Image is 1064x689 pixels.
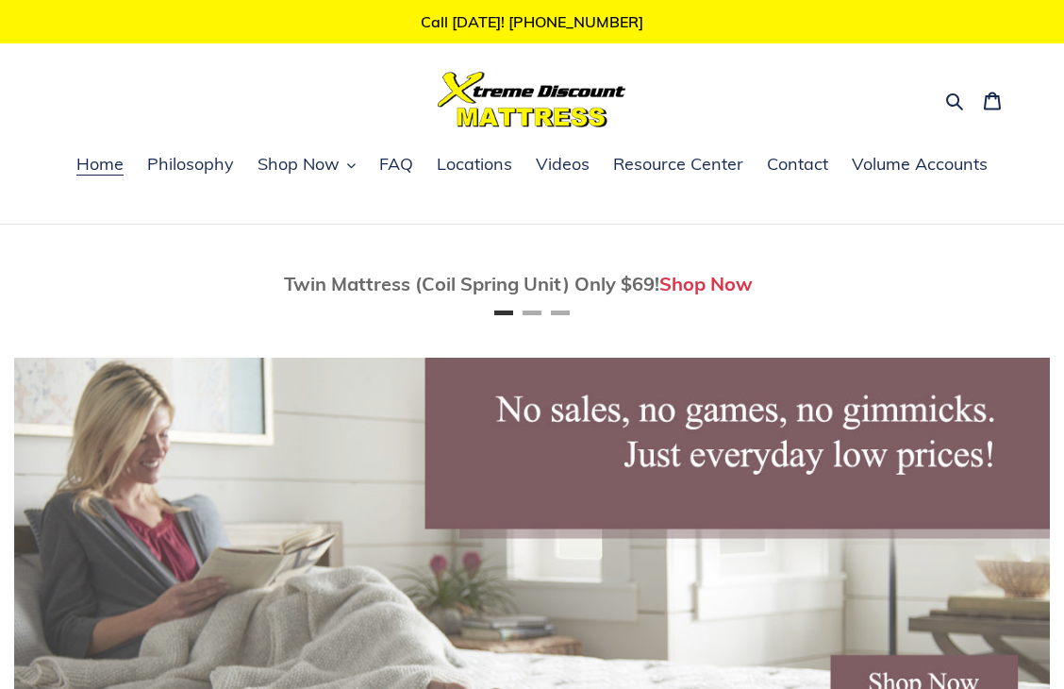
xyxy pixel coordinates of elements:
a: Resource Center [604,151,753,179]
span: Contact [767,153,828,176]
a: Home [67,151,133,179]
a: Contact [757,151,838,179]
span: Home [76,153,124,176]
span: Locations [437,153,512,176]
span: Philosophy [147,153,234,176]
span: Volume Accounts [852,153,988,176]
span: Shop Now [258,153,340,176]
a: Videos [526,151,599,179]
a: Shop Now [659,272,753,295]
span: FAQ [379,153,413,176]
button: Page 2 [523,311,541,315]
a: Philosophy [138,151,243,179]
span: Twin Mattress (Coil Spring Unit) Only $69! [284,272,659,295]
span: Videos [536,153,590,176]
button: Page 1 [494,311,513,315]
button: Shop Now [248,151,365,179]
a: Volume Accounts [842,151,997,179]
a: Locations [427,151,522,179]
span: Resource Center [613,153,743,176]
button: Page 3 [551,311,570,315]
a: FAQ [370,151,423,179]
img: Xtreme Discount Mattress [438,72,626,127]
